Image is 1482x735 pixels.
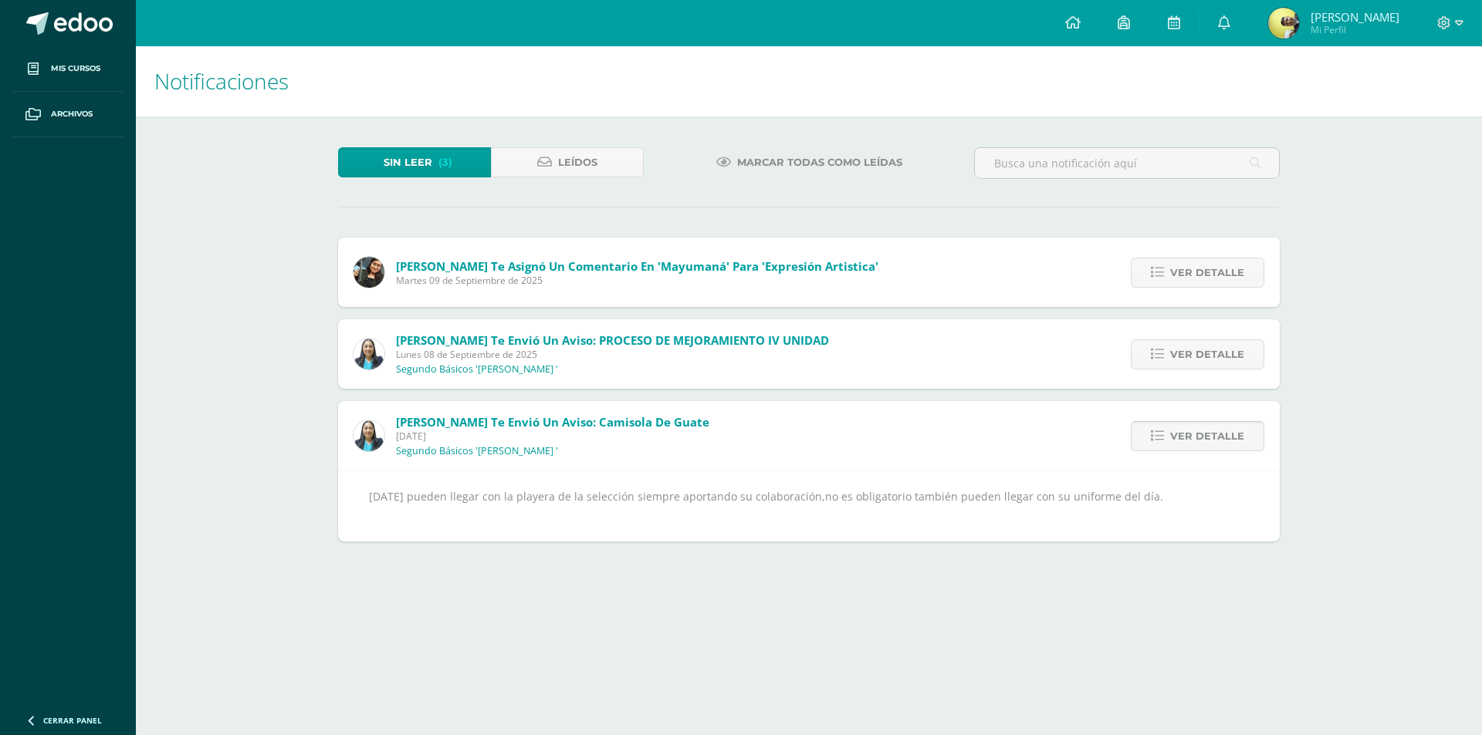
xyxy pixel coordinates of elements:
[12,46,123,92] a: Mis cursos
[354,420,384,451] img: 49168807a2b8cca0ef2119beca2bd5ad.png
[396,274,878,287] span: Martes 09 de Septiembre de 2025
[396,430,709,443] span: [DATE]
[154,66,289,96] span: Notificaciones
[338,147,491,177] a: Sin leer(3)
[396,332,829,348] span: [PERSON_NAME] te envió un aviso: PROCESO DE MEJORAMIENTO IV UNIDAD
[354,339,384,369] img: 49168807a2b8cca0ef2119beca2bd5ad.png
[396,363,558,376] p: Segundo Básicos '[PERSON_NAME] '
[737,148,902,177] span: Marcar todas como leídas
[1170,422,1244,450] span: Ver detalle
[396,445,558,457] p: Segundo Básicos '[PERSON_NAME] '
[354,257,384,288] img: afbb90b42ddb8510e0c4b806fbdf27cc.png
[51,108,93,120] span: Archivos
[975,148,1279,178] input: Busca una notificación aquí
[396,414,709,430] span: [PERSON_NAME] te envió un aviso: Camisola de Guate
[369,487,1249,525] div: [DATE] pueden llegar con la playera de la selección siempre aportando su colaboración,no es oblig...
[697,147,922,177] a: Marcar todas como leídas
[438,148,452,177] span: (3)
[1268,8,1299,39] img: fe7658234b4a9cdc706125f86f24d87e.png
[51,62,100,75] span: Mis cursos
[1311,9,1399,25] span: [PERSON_NAME]
[1311,23,1399,36] span: Mi Perfil
[1170,340,1244,369] span: Ver detalle
[396,258,878,274] span: [PERSON_NAME] te asignó un comentario en 'Mayumaná' para 'Expresión Artistica'
[491,147,644,177] a: Leídos
[43,715,102,726] span: Cerrar panel
[384,148,432,177] span: Sin leer
[558,148,597,177] span: Leídos
[396,348,829,361] span: Lunes 08 de Septiembre de 2025
[12,92,123,137] a: Archivos
[1170,258,1244,287] span: Ver detalle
